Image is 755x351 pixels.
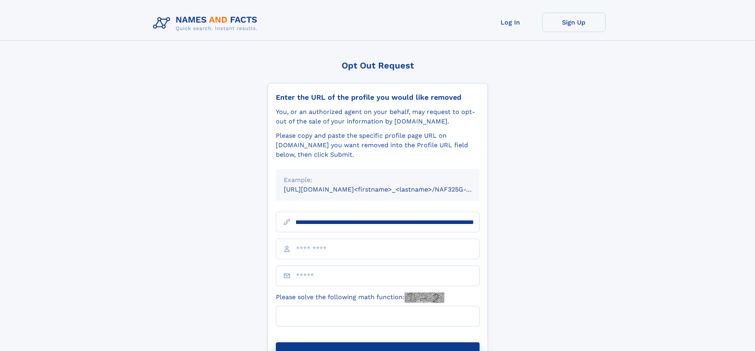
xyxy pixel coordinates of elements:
[284,186,495,193] small: [URL][DOMAIN_NAME]<firstname>_<lastname>/NAF325G-xxxxxxxx
[284,175,472,185] div: Example:
[268,61,488,70] div: Opt Out Request
[542,13,606,32] a: Sign Up
[276,107,480,126] div: You, or an authorized agent on your behalf, may request to opt-out of the sale of your informatio...
[150,13,264,34] img: Logo Names and Facts
[276,131,480,159] div: Please copy and paste the specific profile page URL on [DOMAIN_NAME] you want removed into the Pr...
[479,13,542,32] a: Log In
[276,93,480,102] div: Enter the URL of the profile you would like removed
[276,292,444,303] label: Please solve the following math function:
